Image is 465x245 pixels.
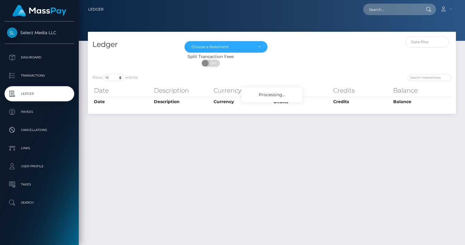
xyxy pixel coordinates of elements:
[5,50,74,65] a: Dashboard
[405,36,449,47] input: Date filter
[7,126,72,135] p: Cancellations
[92,74,138,81] label: Show entries
[7,198,72,207] p: Search
[363,4,420,15] input: Search...
[242,87,302,102] div: Processing...
[332,97,392,106] th: Credits
[103,74,125,81] select: Showentries
[152,97,212,106] th: Description
[7,162,72,171] p: User Profile
[392,97,452,106] th: Balance
[88,3,104,16] a: Ledger
[7,89,72,98] p: Ledger
[5,177,74,192] a: Taxes
[7,71,72,80] p: Transactions
[152,84,212,96] th: Description
[5,104,74,119] a: Payees
[332,84,392,96] th: Credits
[5,68,74,83] a: Transactions
[272,84,332,96] th: Debits
[92,97,152,106] th: Date
[7,144,72,153] p: Links
[5,141,74,156] a: Links
[5,86,74,101] a: Ledger
[92,39,175,50] h4: Ledger
[191,44,254,49] div: Choose a Statement
[184,41,267,53] button: Choose a Statement
[7,28,17,38] img: Select Media LLC
[7,107,72,116] p: Payees
[7,180,72,189] p: Taxes
[12,5,66,17] img: MassPay Logo
[212,97,272,106] th: Currency
[407,74,451,81] input: Search transactions
[7,53,72,62] p: Dashboard
[392,84,452,96] th: Balance
[5,195,74,210] a: Search
[5,122,74,138] a: Cancellations
[205,60,220,67] span: OFF
[88,54,333,60] div: Split Transaction Fees
[212,84,272,96] th: Currency
[5,30,74,35] span: Select Media LLC
[5,159,74,174] a: User Profile
[92,84,152,96] th: Date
